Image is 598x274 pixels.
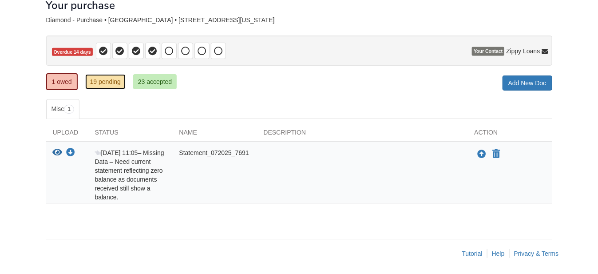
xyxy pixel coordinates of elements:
[477,148,487,160] button: Upload Statement_072025_7691
[85,74,126,89] a: 19 pending
[257,128,468,141] div: Description
[173,128,257,141] div: Name
[179,149,249,156] span: Statement_072025_7691
[514,250,559,257] a: Privacy & Terms
[88,148,173,202] div: – Missing Data – Need current statement reflecting zero balance as documents received still show ...
[46,99,79,119] a: Misc
[53,148,63,158] button: View Statement_072025_7691
[52,48,93,56] span: Overdue 14 days
[133,74,177,89] a: 23 accepted
[46,16,552,24] div: Diamond - Purchase • [GEOGRAPHIC_DATA] • [STREET_ADDRESS][US_STATE]
[64,105,74,114] span: 1
[506,47,540,56] span: Zippy Loans
[46,73,78,90] a: 1 owed
[95,149,138,156] span: [DATE] 11:05
[46,128,88,141] div: Upload
[88,128,173,141] div: Status
[472,47,504,56] span: Your Contact
[462,250,483,257] a: Tutorial
[66,150,75,157] a: Download Statement_072025_7691
[492,250,505,257] a: Help
[468,128,552,141] div: Action
[503,75,552,91] a: Add New Doc
[492,149,501,159] button: Declare Statement_072025_7691 not applicable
